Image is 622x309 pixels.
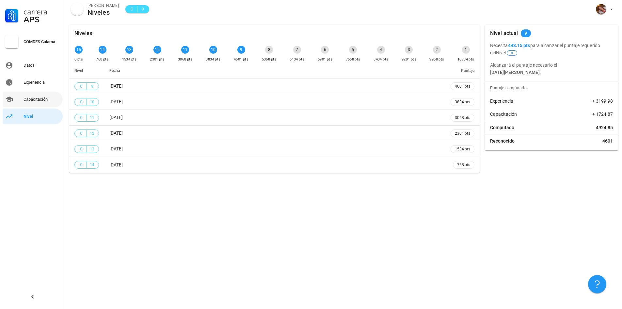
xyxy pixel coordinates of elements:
span: C [79,99,84,105]
div: Nivel [24,114,60,119]
div: 9201 pts [402,56,416,63]
b: 443.15 pts [508,43,530,48]
div: Puntaje computado [487,81,618,94]
div: 9 [237,46,245,54]
div: 8434 pts [374,56,388,63]
b: [DATE][PERSON_NAME] [490,70,540,75]
div: 3 [405,46,413,54]
div: 14 [99,46,106,54]
div: Niveles [74,25,92,42]
span: 4924.85 [596,124,613,131]
div: Nivel actual [490,25,518,42]
span: C [79,162,84,168]
div: 2301 pts [150,56,165,63]
div: avatar [71,3,84,16]
a: Capacitación [3,92,63,107]
span: Capacitación [490,111,517,117]
span: Nivel [496,50,518,55]
span: 1534 pts [455,146,470,152]
span: [DATE] [109,146,123,151]
div: Datos [24,63,60,68]
span: 9 [525,29,527,37]
th: Fecha [104,63,445,78]
p: Alcanzará el puntaje necesario el . [490,61,613,76]
div: Niveles [88,9,119,16]
span: Nivel [74,68,83,73]
span: 10 [89,99,95,105]
div: 5 [349,46,357,54]
span: Computado [490,124,514,131]
a: Experiencia [3,75,63,90]
th: Nivel [69,63,104,78]
span: 9 [89,83,95,90]
div: 2 [433,46,441,54]
span: Puntaje [461,68,474,73]
span: C [79,146,84,152]
span: C [79,114,84,121]
span: + 1724.87 [592,111,613,117]
a: Nivel [3,109,63,124]
div: 3834 pts [206,56,220,63]
span: + 3199.98 [592,98,613,104]
span: Fecha [109,68,120,73]
span: C [79,83,84,90]
div: 1 [462,46,470,54]
span: 13 [89,146,95,152]
div: 6901 pts [318,56,332,63]
div: 9968 pts [429,56,444,63]
div: 15 [75,46,83,54]
span: [DATE] [109,83,123,89]
div: avatar [596,4,606,14]
div: 7 [293,46,301,54]
div: 10 [209,46,217,54]
div: Capacitación [24,97,60,102]
div: 5368 pts [262,56,277,63]
span: 768 pts [457,162,470,168]
div: 6 [321,46,329,54]
div: 10734 pts [457,56,474,63]
div: 13 [125,46,133,54]
span: [DATE] [109,99,123,104]
span: Reconocido [490,138,515,144]
div: 0 pts [74,56,83,63]
span: 11 [89,114,95,121]
span: Experiencia [490,98,513,104]
div: 12 [153,46,161,54]
p: Necesita para alcanzar el puntaje requerido del [490,42,613,56]
div: APS [24,16,60,24]
div: Carrera [24,8,60,16]
span: 4601 [602,138,613,144]
div: 3068 pts [178,56,193,63]
div: 768 pts [96,56,109,63]
span: [DATE] [109,130,123,136]
span: 14 [89,162,95,168]
div: 4601 pts [234,56,248,63]
span: 9 [140,6,145,12]
div: 6134 pts [290,56,304,63]
span: 12 [89,130,95,137]
span: C [129,6,135,12]
span: 3834 pts [455,99,470,105]
a: Datos [3,58,63,73]
span: 8 [511,51,513,55]
span: [DATE] [109,162,123,167]
div: 7668 pts [346,56,360,63]
span: C [79,130,84,137]
div: 8 [265,46,273,54]
span: 4601 pts [455,83,470,90]
span: [DATE] [109,115,123,120]
div: COMDES Calama [24,39,60,44]
div: 4 [377,46,385,54]
div: [PERSON_NAME] [88,2,119,9]
th: Puntaje [445,63,480,78]
div: Experiencia [24,80,60,85]
div: 11 [181,46,189,54]
div: 1534 pts [122,56,137,63]
span: 2301 pts [455,130,470,137]
span: 3068 pts [455,114,470,121]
